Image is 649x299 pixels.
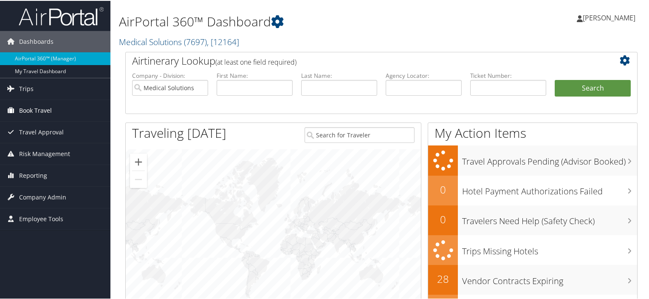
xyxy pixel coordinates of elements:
h2: Airtinerary Lookup [132,53,588,67]
span: (at least one field required) [215,57,296,66]
h3: Travelers Need Help (Safety Check) [462,210,637,226]
span: Company Admin [19,186,66,207]
label: Ticket Number: [470,71,546,79]
label: First Name: [217,71,293,79]
img: airportal-logo.png [19,6,104,26]
span: [PERSON_NAME] [583,12,635,22]
h1: Traveling [DATE] [132,123,226,141]
button: Zoom in [130,153,147,170]
span: Dashboards [19,30,54,51]
h1: My Action Items [428,123,637,141]
a: 0Hotel Payment Authorizations Failed [428,175,637,205]
h2: 0 [428,182,458,196]
h2: 28 [428,271,458,285]
label: Company - Division: [132,71,208,79]
span: ( 7697 ) [184,35,207,47]
input: Search for Traveler [305,126,415,142]
h2: 0 [428,211,458,226]
button: Zoom out [130,170,147,187]
a: Medical Solutions [119,35,239,47]
h3: Travel Approvals Pending (Advisor Booked) [462,151,637,167]
span: Trips [19,77,34,99]
a: [PERSON_NAME] [577,4,644,30]
h3: Trips Missing Hotels [462,240,637,256]
h1: AirPortal 360™ Dashboard [119,12,469,30]
a: Travel Approvals Pending (Advisor Booked) [428,145,637,175]
span: Employee Tools [19,208,63,229]
h3: Hotel Payment Authorizations Failed [462,180,637,196]
span: Book Travel [19,99,52,120]
span: , [ 12164 ] [207,35,239,47]
a: 28Vendor Contracts Expiring [428,264,637,294]
button: Search [555,79,631,96]
a: Trips Missing Hotels [428,234,637,265]
h3: Vendor Contracts Expiring [462,270,637,286]
a: 0Travelers Need Help (Safety Check) [428,205,637,234]
span: Risk Management [19,142,70,164]
span: Reporting [19,164,47,185]
label: Agency Locator: [386,71,462,79]
span: Travel Approval [19,121,64,142]
label: Last Name: [301,71,377,79]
